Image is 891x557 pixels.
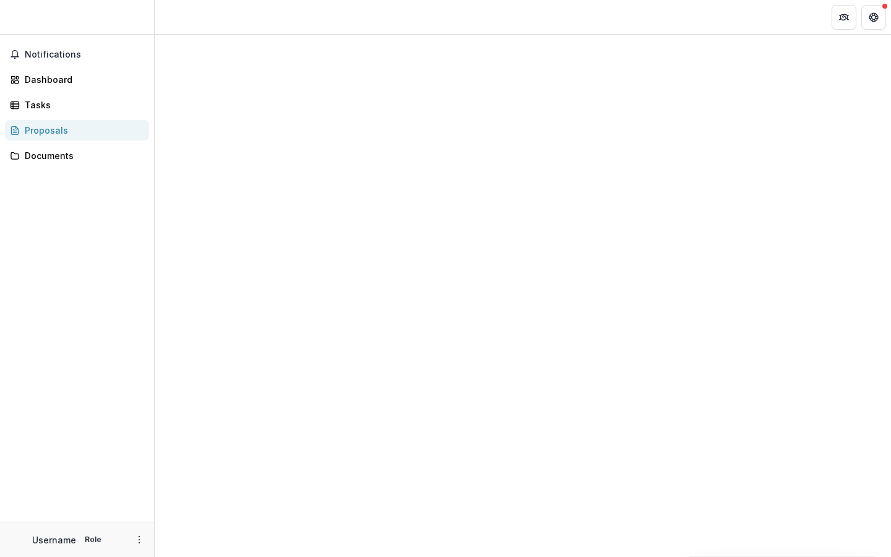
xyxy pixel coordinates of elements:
[132,532,147,547] button: More
[5,120,149,140] a: Proposals
[25,73,139,86] div: Dashboard
[5,95,149,115] a: Tasks
[32,533,76,546] p: Username
[5,69,149,90] a: Dashboard
[25,124,139,137] div: Proposals
[5,45,149,64] button: Notifications
[5,145,149,166] a: Documents
[25,149,139,162] div: Documents
[81,534,105,545] p: Role
[25,98,139,111] div: Tasks
[25,50,144,60] span: Notifications
[832,5,856,30] button: Partners
[861,5,886,30] button: Get Help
